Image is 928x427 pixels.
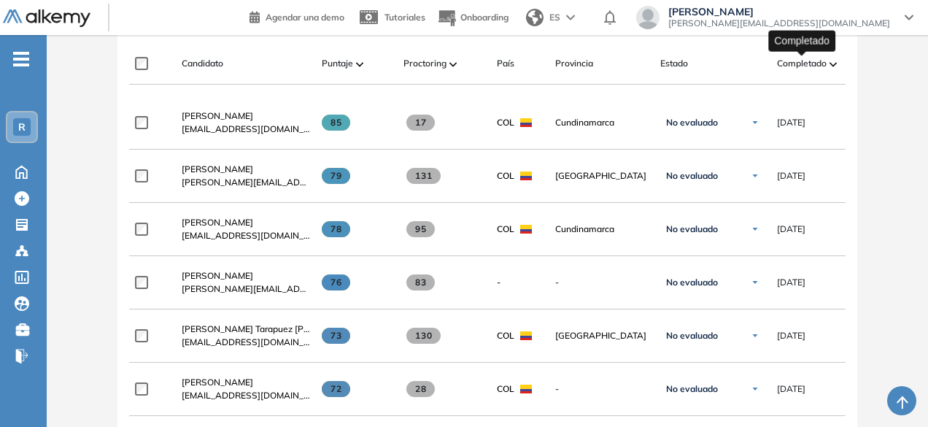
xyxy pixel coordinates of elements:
[497,382,514,396] span: COL
[555,329,649,342] span: [GEOGRAPHIC_DATA]
[406,381,435,397] span: 28
[322,115,350,131] span: 85
[322,328,350,344] span: 73
[555,169,649,182] span: [GEOGRAPHIC_DATA]
[549,11,560,24] span: ES
[322,168,350,184] span: 79
[751,118,759,127] img: Ícono de flecha
[182,336,310,349] span: [EMAIL_ADDRESS][DOMAIN_NAME]
[497,57,514,70] span: País
[777,223,805,236] span: [DATE]
[666,330,718,342] span: No evaluado
[182,123,310,136] span: [EMAIL_ADDRESS][DOMAIN_NAME]
[322,221,350,237] span: 78
[668,6,890,18] span: [PERSON_NAME]
[555,276,649,289] span: -
[777,57,827,70] span: Completado
[555,116,649,129] span: Cundinamarca
[403,57,446,70] span: Proctoring
[460,12,509,23] span: Onboarding
[322,57,353,70] span: Puntaje
[520,172,532,180] img: COL
[406,274,435,291] span: 83
[777,116,805,129] span: [DATE]
[751,331,759,340] img: Ícono de flecha
[660,57,688,70] span: Estado
[497,169,514,182] span: COL
[182,377,253,388] span: [PERSON_NAME]
[182,282,310,296] span: [PERSON_NAME][EMAIL_ADDRESS][DOMAIN_NAME]
[182,269,310,282] a: [PERSON_NAME]
[555,57,593,70] span: Provincia
[777,169,805,182] span: [DATE]
[18,121,26,133] span: R
[182,389,310,402] span: [EMAIL_ADDRESS][DOMAIN_NAME]
[182,323,310,336] a: [PERSON_NAME] Tarapuez [PERSON_NAME]
[566,15,575,20] img: arrow
[520,225,532,234] img: COL
[182,217,253,228] span: [PERSON_NAME]
[266,12,344,23] span: Agendar una demo
[182,270,253,281] span: [PERSON_NAME]
[3,9,90,28] img: Logo
[777,276,805,289] span: [DATE]
[497,223,514,236] span: COL
[666,223,718,235] span: No evaluado
[449,62,457,66] img: [missing "en.ARROW_ALT" translation]
[751,172,759,180] img: Ícono de flecha
[182,229,310,242] span: [EMAIL_ADDRESS][DOMAIN_NAME]
[830,62,837,66] img: [missing "en.ARROW_ALT" translation]
[555,382,649,396] span: -
[666,277,718,288] span: No evaluado
[406,115,435,131] span: 17
[777,382,805,396] span: [DATE]
[322,381,350,397] span: 72
[751,385,759,393] img: Ícono de flecha
[406,168,441,184] span: 131
[322,274,350,291] span: 76
[406,221,435,237] span: 95
[520,385,532,393] img: COL
[250,7,344,25] a: Agendar una demo
[182,110,253,121] span: [PERSON_NAME]
[182,164,253,174] span: [PERSON_NAME]
[666,117,718,128] span: No evaluado
[526,9,544,26] img: world
[777,329,805,342] span: [DATE]
[497,276,500,289] span: -
[182,216,310,229] a: [PERSON_NAME]
[751,278,759,287] img: Ícono de flecha
[520,118,532,127] img: COL
[668,18,890,29] span: [PERSON_NAME][EMAIL_ADDRESS][DOMAIN_NAME]
[182,323,366,334] span: [PERSON_NAME] Tarapuez [PERSON_NAME]
[182,176,310,189] span: [PERSON_NAME][EMAIL_ADDRESS][DOMAIN_NAME]
[555,223,649,236] span: Cundinamarca
[356,62,363,66] img: [missing "en.ARROW_ALT" translation]
[751,225,759,234] img: Ícono de flecha
[666,383,718,395] span: No evaluado
[406,328,441,344] span: 130
[497,329,514,342] span: COL
[182,109,310,123] a: [PERSON_NAME]
[182,376,310,389] a: [PERSON_NAME]
[437,2,509,34] button: Onboarding
[497,116,514,129] span: COL
[666,170,718,182] span: No evaluado
[520,331,532,340] img: COL
[768,30,835,51] div: Completado
[384,12,425,23] span: Tutoriales
[182,57,223,70] span: Candidato
[182,163,310,176] a: [PERSON_NAME]
[13,58,29,61] i: -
